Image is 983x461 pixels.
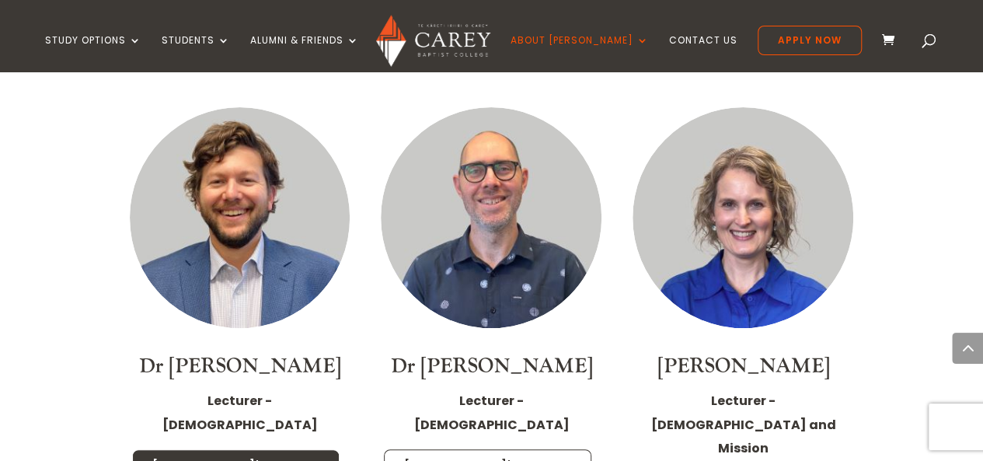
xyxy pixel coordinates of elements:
a: Dr [PERSON_NAME] [138,353,340,379]
a: [PERSON_NAME] [657,353,829,379]
strong: Lecturer - [DEMOGRAPHIC_DATA] and Mission [650,392,835,457]
a: Apply Now [758,26,862,55]
strong: Lecturer - [DEMOGRAPHIC_DATA] [162,392,317,433]
img: Carey Baptist College [376,15,490,67]
a: Dr [PERSON_NAME] [390,353,592,379]
a: Alumni & Friends [250,35,359,72]
strong: Lecturer - [DEMOGRAPHIC_DATA] [413,392,569,433]
a: About [PERSON_NAME] [511,35,649,72]
a: Study Options [45,35,141,72]
img: Emma Stokes 300x300 [633,107,853,328]
img: Jonathan Robinson_300x300 [381,107,601,328]
a: Contact Us [669,35,737,72]
a: Students [162,35,230,72]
